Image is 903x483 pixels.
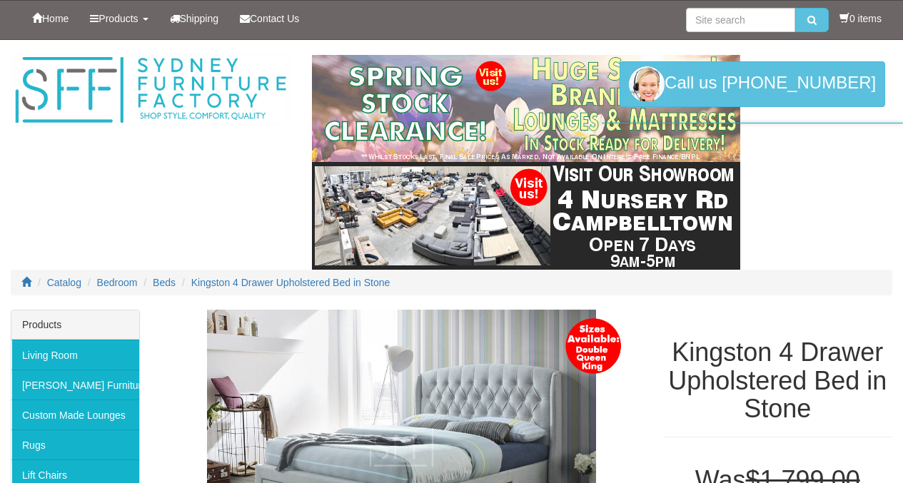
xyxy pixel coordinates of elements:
a: Catalog [47,277,81,288]
a: Rugs [11,429,139,459]
li: 0 items [839,11,882,26]
a: Home [21,1,79,36]
span: Home [42,13,69,24]
input: Site search [686,8,795,32]
span: Products [99,13,138,24]
a: Contact Us [229,1,310,36]
a: Beds [153,277,176,288]
a: Living Room [11,340,139,370]
span: Contact Us [250,13,299,24]
span: Shipping [180,13,219,24]
img: Sydney Furniture Factory [11,54,291,126]
a: Shipping [159,1,230,36]
a: Bedroom [97,277,138,288]
h1: Kingston 4 Drawer Upholstered Bed in Stone [663,338,892,423]
a: [PERSON_NAME] Furniture [11,370,139,400]
div: Products [11,310,139,340]
a: Products [79,1,158,36]
a: Custom Made Lounges [11,400,139,429]
a: Kingston 4 Drawer Upholstered Bed in Stone [191,277,390,288]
